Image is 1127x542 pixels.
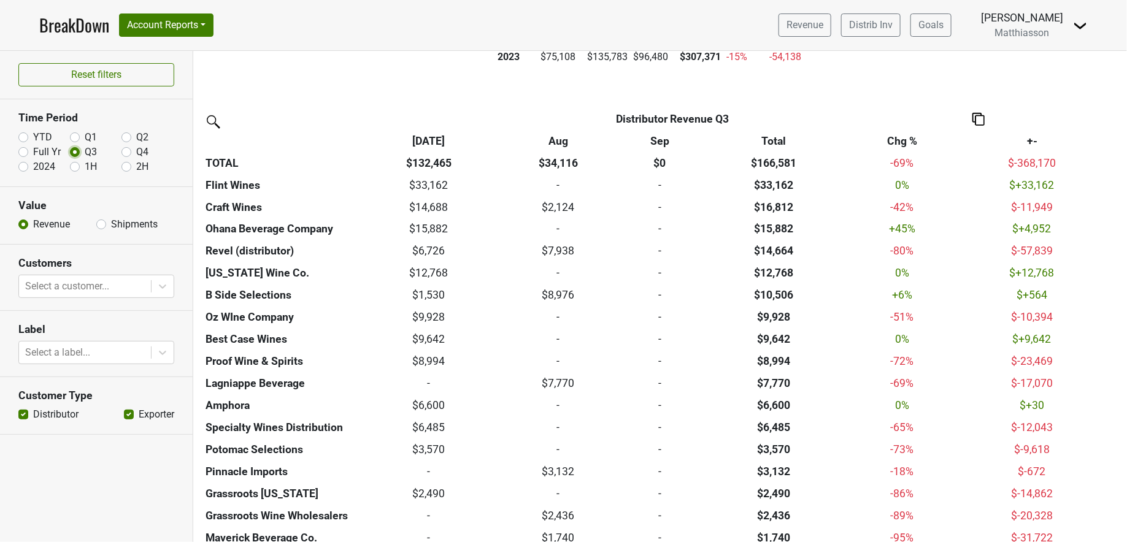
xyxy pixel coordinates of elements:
td: 0 % [849,395,956,417]
th: $7,770 [699,373,849,395]
a: Goals [910,13,952,37]
td: -80 % [849,240,956,262]
th: Pinnacle Imports [202,461,362,483]
label: 1H [85,159,97,174]
td: - [621,351,698,373]
th: Potomac Selections [202,439,362,461]
label: Full Yr [33,145,61,159]
th: $15,882 [699,218,849,240]
a: Distrib Inv [841,13,901,37]
label: Shipments [111,217,158,232]
th: Flint Wines [202,174,362,196]
td: - [621,284,698,307]
td: -15 % [724,47,767,67]
button: Reset filters [18,63,174,86]
td: - [496,395,621,417]
th: Specialty Wines Distribution [202,417,362,439]
th: $33,162 [699,174,849,196]
td: - [621,174,698,196]
div: Revenue Q3 [499,111,846,127]
span: -69% [891,157,914,169]
img: Dropdown Menu [1073,18,1088,33]
td: - [621,461,698,483]
label: Q4 [136,145,148,159]
h3: Customer Type [18,389,174,402]
label: 2024 [33,159,55,174]
td: $1,530 [362,284,496,307]
td: - [621,218,698,240]
td: $75,108 [538,47,585,67]
td: - [496,262,621,284]
td: 0 % [849,329,956,351]
th: Proof Wine & Spirits [202,351,362,373]
th: $16,812 [699,196,849,218]
th: &nbsp;: activate to sort column ascending [202,130,362,152]
td: - [362,373,496,395]
th: $166,581 [699,152,849,174]
td: $+33,162 [956,174,1109,196]
td: -18 % [849,461,956,483]
th: Jul: activate to sort column ascending [362,130,496,152]
th: $0 [621,152,698,174]
td: -73 % [849,439,956,461]
td: 0 % [849,262,956,284]
td: - [362,461,496,483]
td: $-14,862 [956,483,1109,505]
th: Oz WIne Company [202,307,362,329]
td: $96,480 [631,47,677,67]
td: $-57,839 [956,240,1109,262]
td: $15,882 [362,218,496,240]
th: Grassroots [US_STATE] [202,483,362,505]
td: -89 % [849,505,956,527]
td: $135,783 [584,47,631,67]
td: -69 % [849,373,956,395]
td: $-10,394 [956,307,1109,329]
td: - [496,439,621,461]
td: - [621,373,698,395]
th: B Side Selections [202,284,362,307]
td: -72 % [849,351,956,373]
label: Q2 [136,130,148,145]
th: Revel (distributor) [202,240,362,262]
td: - [621,483,698,505]
td: $+30 [956,395,1109,417]
td: $3,570 [362,439,496,461]
th: Amphora [202,395,362,417]
td: - [621,329,698,351]
th: $12,768 [699,262,849,284]
td: - [621,262,698,284]
td: - [621,196,698,218]
span: Distributor [616,113,670,125]
td: - [621,439,698,461]
td: $7,938 [496,240,621,262]
td: - [621,307,698,329]
td: - [496,174,621,196]
td: - [621,240,698,262]
td: $2,490 [362,483,496,505]
th: Lagniappe Beverage [202,373,362,395]
td: $+564 [956,284,1109,307]
h3: Value [18,199,174,212]
td: $9,928 [362,307,496,329]
th: $8,994 [699,351,849,373]
td: $2,436 [496,505,621,527]
td: $-672 [956,461,1109,483]
td: - [621,417,698,439]
th: $3,570 [699,439,849,461]
th: Sep: activate to sort column ascending [621,130,698,152]
th: $3,132 [699,461,849,483]
td: - [362,505,496,527]
td: $6,600 [362,395,496,417]
td: - [496,417,621,439]
span: $-368,170 [1008,157,1056,169]
th: $9,642 [699,329,849,351]
div: [PERSON_NAME] [981,10,1063,26]
td: $2,124 [496,196,621,218]
td: $6,485 [362,417,496,439]
th: [US_STATE] Wine Co. [202,262,362,284]
th: Chg %: activate to sort column ascending [849,130,956,152]
th: Ohana Beverage Company [202,218,362,240]
label: Q1 [85,130,97,145]
th: Grassroots Wine Wholesalers [202,505,362,527]
td: -42 % [849,196,956,218]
